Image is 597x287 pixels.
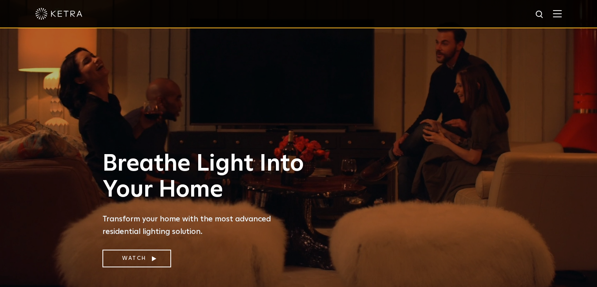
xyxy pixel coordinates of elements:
img: Hamburger%20Nav.svg [553,10,562,17]
img: search icon [535,10,545,20]
img: ketra-logo-2019-white [35,8,82,20]
p: Transform your home with the most advanced residential lighting solution. [102,213,310,238]
h1: Breathe Light Into Your Home [102,151,310,203]
a: Watch [102,250,171,267]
